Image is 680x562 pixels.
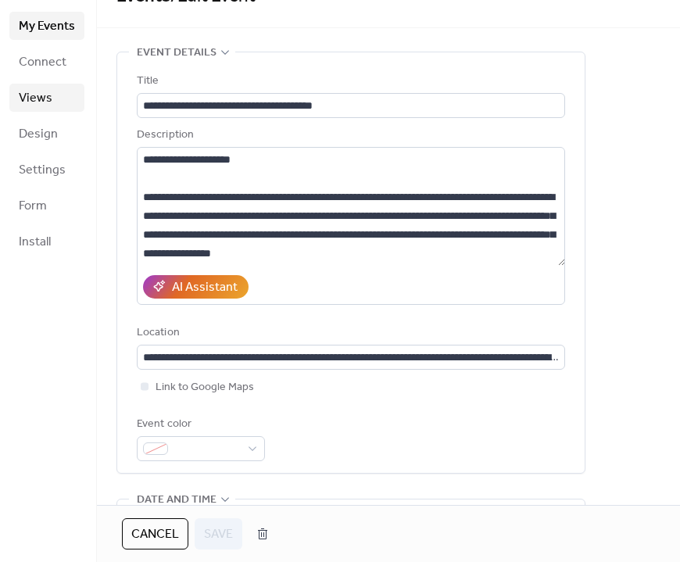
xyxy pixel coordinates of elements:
span: Cancel [131,525,179,544]
span: Settings [19,161,66,180]
a: Design [9,120,84,148]
span: Install [19,233,51,252]
span: My Events [19,17,75,36]
div: Event color [137,415,262,434]
span: Link to Google Maps [156,378,254,397]
span: Views [19,89,52,108]
span: Date and time [137,491,217,510]
a: Form [9,192,84,220]
span: Connect [19,53,66,72]
button: Cancel [122,518,188,549]
a: Connect [9,48,84,76]
a: My Events [9,12,84,40]
span: Event details [137,44,217,63]
div: Title [137,72,562,91]
div: Location [137,324,562,342]
span: Design [19,125,58,144]
a: Views [9,84,84,112]
div: AI Assistant [172,278,238,297]
a: Install [9,227,84,256]
button: AI Assistant [143,275,249,299]
a: Settings [9,156,84,184]
span: Form [19,197,47,216]
div: Description [137,126,562,145]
